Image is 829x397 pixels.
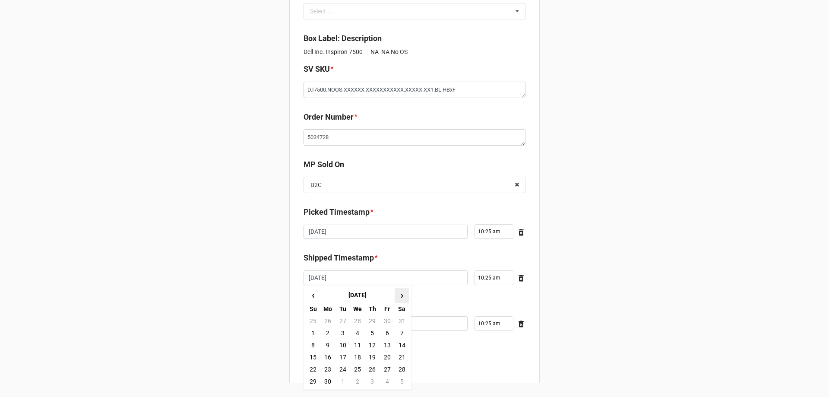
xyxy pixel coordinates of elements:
[304,159,344,171] label: MP Sold On
[475,270,513,285] input: Time
[335,315,350,327] td: 27
[306,351,320,363] td: 15
[380,303,394,315] th: Fr
[306,288,320,302] span: ‹
[306,363,320,375] td: 22
[365,363,380,375] td: 26
[395,375,409,387] td: 5
[304,82,525,98] textarea: D.I7500.NOOS.XXXXXX.XXXXXXXXXXX.XXXXX.XX1.BL.HBxF
[395,327,409,339] td: 7
[350,375,365,387] td: 2
[350,351,365,363] td: 18
[365,327,380,339] td: 5
[365,375,380,387] td: 3
[380,375,394,387] td: 4
[350,327,365,339] td: 4
[380,327,394,339] td: 6
[320,339,335,351] td: 9
[304,252,374,264] label: Shipped Timestamp
[306,303,320,315] th: Su
[320,303,335,315] th: Mo
[304,129,525,146] textarea: 5034728
[320,327,335,339] td: 2
[310,182,322,188] div: D2C
[335,303,350,315] th: Tu
[335,327,350,339] td: 3
[395,303,409,315] th: Sa
[380,351,394,363] td: 20
[350,315,365,327] td: 28
[306,339,320,351] td: 8
[304,34,382,43] b: Box Label: Description
[306,327,320,339] td: 1
[365,303,380,315] th: Th
[395,288,409,302] span: ›
[365,351,380,363] td: 19
[306,315,320,327] td: 25
[395,339,409,351] td: 14
[350,363,365,375] td: 25
[475,316,513,331] input: Time
[335,375,350,387] td: 1
[320,315,335,327] td: 26
[320,288,394,303] th: [DATE]
[395,363,409,375] td: 28
[335,363,350,375] td: 24
[304,225,468,239] input: Date
[308,6,345,16] div: Select ...
[380,339,394,351] td: 13
[304,270,468,285] input: Date
[320,375,335,387] td: 30
[304,206,370,218] label: Picked Timestamp
[395,315,409,327] td: 31
[380,315,394,327] td: 30
[320,351,335,363] td: 16
[350,339,365,351] td: 11
[365,339,380,351] td: 12
[306,375,320,387] td: 29
[304,111,354,123] label: Order Number
[365,315,380,327] td: 29
[335,351,350,363] td: 17
[395,351,409,363] td: 21
[320,363,335,375] td: 23
[475,224,513,239] input: Time
[335,339,350,351] td: 10
[380,363,394,375] td: 27
[350,303,365,315] th: We
[304,63,330,75] label: SV SKU
[304,48,525,56] p: Dell Inc. Inspiron 7500 --- NA NA No OS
